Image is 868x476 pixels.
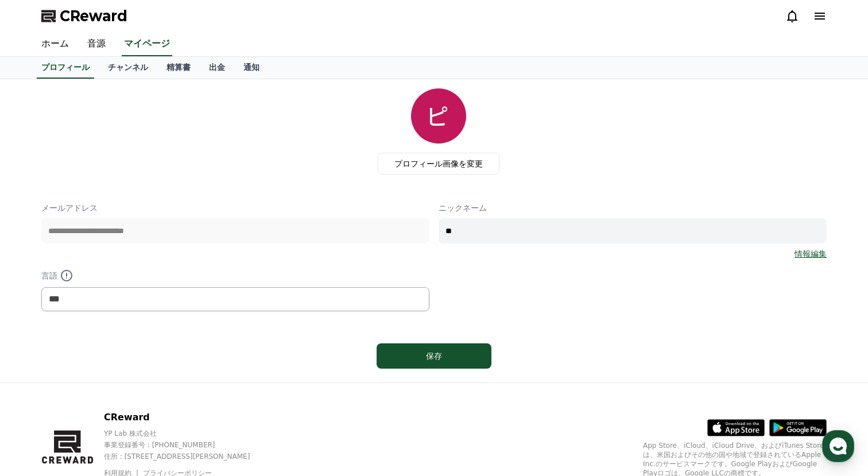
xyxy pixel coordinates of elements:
div: 保存 [400,350,468,362]
p: YP Lab 株式会社 [104,429,270,438]
a: プロフィール [37,57,94,79]
a: 情報編集 [795,248,827,260]
a: 出金 [200,57,234,79]
p: メールアドレス [41,202,429,214]
a: マイページ [122,32,172,56]
span: CReward [60,7,127,25]
img: profile_image [411,88,466,144]
a: 音源 [78,32,115,56]
a: チャンネル [99,57,157,79]
p: CReward [104,411,270,424]
button: 保存 [377,343,491,369]
a: ホーム [32,32,78,56]
p: 住所 : [STREET_ADDRESS][PERSON_NAME] [104,452,270,461]
p: 事業登録番号 : [PHONE_NUMBER] [104,440,270,450]
a: 精算書 [157,57,200,79]
a: 通知 [234,57,269,79]
label: プロフィール画像を変更 [378,153,499,175]
a: CReward [41,7,127,25]
p: ニックネーム [439,202,827,214]
p: 言語 [41,269,429,282]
